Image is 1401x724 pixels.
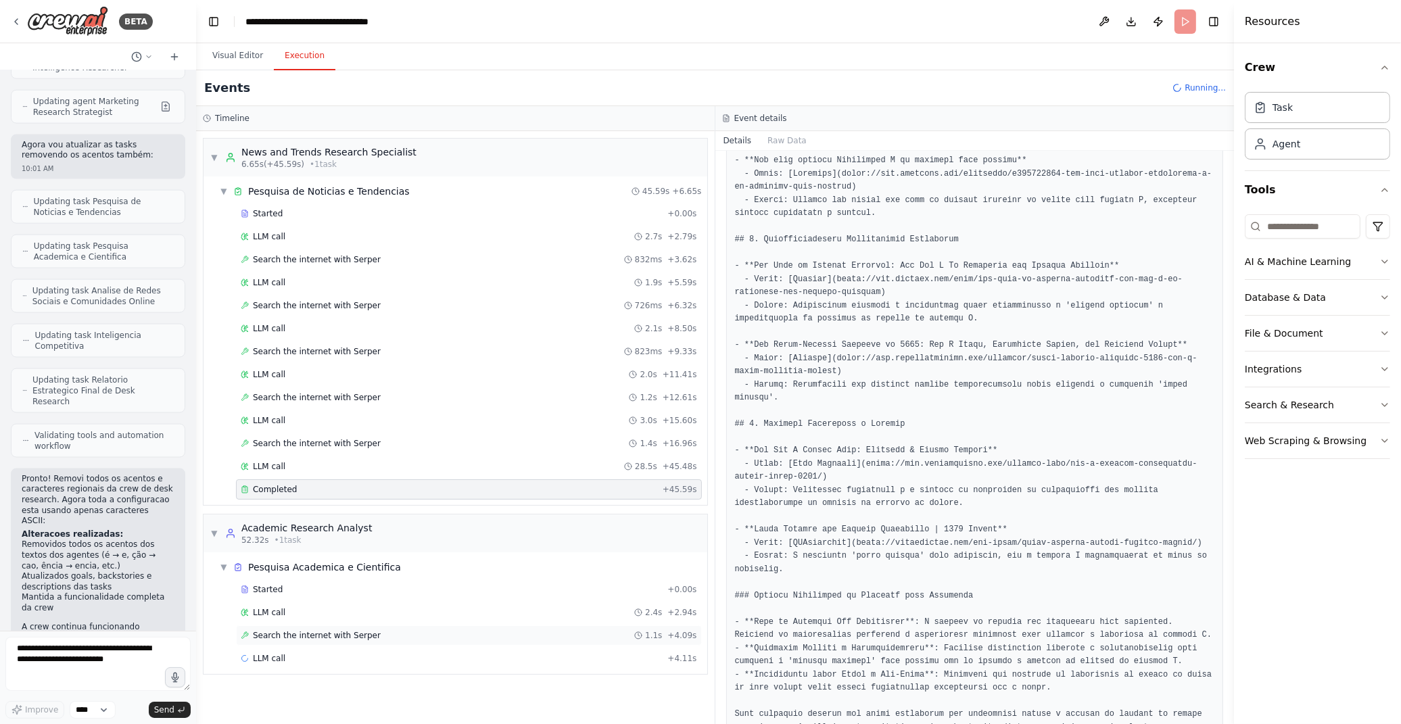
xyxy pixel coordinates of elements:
[241,535,269,546] span: 52.32s
[645,607,662,618] span: 2.4s
[1245,14,1300,30] h4: Resources
[667,300,696,311] span: + 6.32s
[663,438,697,449] span: + 16.96s
[253,300,381,311] span: Search the internet with Serper
[215,113,250,124] h3: Timeline
[253,231,285,242] span: LLM call
[253,415,285,426] span: LLM call
[220,562,228,573] span: ▼
[1204,12,1223,31] button: Hide right sidebar
[663,392,697,403] span: + 12.61s
[635,346,663,357] span: 823ms
[253,584,283,595] span: Started
[204,78,250,97] h2: Events
[201,42,274,70] button: Visual Editor
[22,592,174,613] li: Mantida a funcionalidade completa da crew
[253,607,285,618] span: LLM call
[22,571,174,592] li: Atualizados goals, backstories e descriptions das tasks
[1245,209,1390,470] div: Tools
[253,484,297,495] span: Completed
[22,539,174,571] li: Removidos todos os acentos dos textos dos agentes (é → e, ção → cao, ência → encia, etc.)
[635,254,663,265] span: 832ms
[759,131,815,150] button: Raw Data
[672,186,701,197] span: + 6.65s
[253,254,381,265] span: Search the internet with Serper
[667,346,696,357] span: + 9.33s
[22,622,174,685] p: A crew continua funcionando exatamente da mesma forma, mas agora esta compativel com sistemas que...
[22,529,123,539] strong: Alteracoes realizadas:
[1245,423,1390,458] button: Web Scraping & Browsing
[241,521,372,535] div: Academic Research Analyst
[253,323,285,334] span: LLM call
[126,49,158,65] button: Switch to previous chat
[253,277,285,288] span: LLM call
[33,96,155,118] span: Updating agent Marketing Research Strategist
[645,630,662,641] span: 1.1s
[241,159,304,170] span: 6.65s (+45.59s)
[164,49,185,65] button: Start a new chat
[22,140,174,161] p: Agora vou atualizar as tasks removendo os acentos também:
[253,630,381,641] span: Search the internet with Serper
[210,152,218,163] span: ▼
[734,113,787,124] h3: Event details
[667,323,696,334] span: + 8.50s
[663,369,697,380] span: + 11.41s
[1245,352,1390,387] button: Integrations
[253,653,285,664] span: LLM call
[32,375,174,407] span: Updating task Relatorio Estrategico Final de Desk Research
[220,186,228,197] span: ▼
[667,254,696,265] span: + 3.62s
[663,484,697,495] span: + 45.59s
[119,14,153,30] div: BETA
[642,186,670,197] span: 45.59s
[253,208,283,219] span: Started
[34,241,174,262] span: Updating task Pesquisa Academica e Cientifica
[35,330,174,352] span: Updating task Inteligencia Competitiva
[22,164,174,174] div: 10:01 AM
[1245,171,1390,209] button: Tools
[1245,316,1390,351] button: File & Document
[640,438,657,449] span: 1.4s
[635,300,663,311] span: 726ms
[1245,87,1390,170] div: Crew
[149,702,191,718] button: Send
[241,145,417,159] div: News and Trends Research Specialist
[1245,49,1390,87] button: Crew
[663,415,697,426] span: + 15.60s
[253,392,381,403] span: Search the internet with Serper
[640,369,657,380] span: 2.0s
[210,528,218,539] span: ▼
[204,12,223,31] button: Hide left sidebar
[165,667,185,687] button: Click to speak your automation idea
[645,323,662,334] span: 2.1s
[245,15,398,28] nav: breadcrumb
[34,196,174,218] span: Updating task Pesquisa de Noticias e Tendencias
[667,584,696,595] span: + 0.00s
[34,430,174,452] span: Validating tools and automation workflow
[1185,82,1226,93] span: Running...
[253,346,381,357] span: Search the internet with Serper
[635,461,657,472] span: 28.5s
[253,461,285,472] span: LLM call
[274,42,335,70] button: Execution
[1273,101,1293,114] div: Task
[715,131,760,150] button: Details
[640,415,657,426] span: 3.0s
[253,369,285,380] span: LLM call
[275,535,302,546] span: • 1 task
[640,392,657,403] span: 1.2s
[1273,137,1300,151] div: Agent
[5,701,64,719] button: Improve
[667,630,696,641] span: + 4.09s
[667,607,696,618] span: + 2.94s
[645,277,662,288] span: 1.9s
[1245,387,1390,423] button: Search & Research
[1245,244,1390,279] button: AI & Machine Learning
[663,461,697,472] span: + 45.48s
[32,285,174,307] span: Updating task Analise de Redes Sociais e Comunidades Online
[1245,280,1390,315] button: Database & Data
[645,231,662,242] span: 2.7s
[248,560,401,574] div: Pesquisa Academica e Cientifica
[27,6,108,37] img: Logo
[667,277,696,288] span: + 5.59s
